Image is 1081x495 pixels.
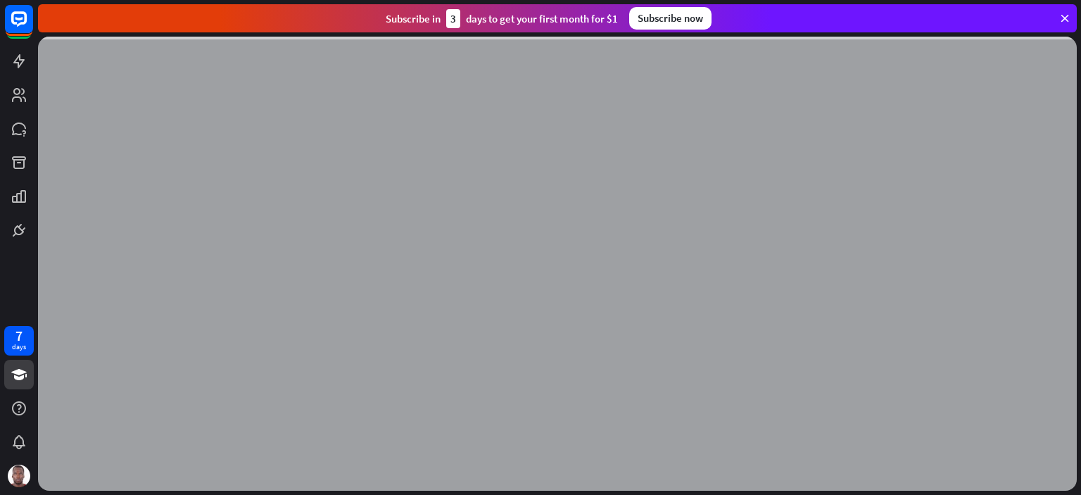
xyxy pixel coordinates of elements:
div: 3 [446,9,460,28]
div: days [12,342,26,352]
div: 7 [15,330,23,342]
div: Subscribe in days to get your first month for $1 [386,9,618,28]
a: 7 days [4,326,34,356]
div: Subscribe now [629,7,712,30]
